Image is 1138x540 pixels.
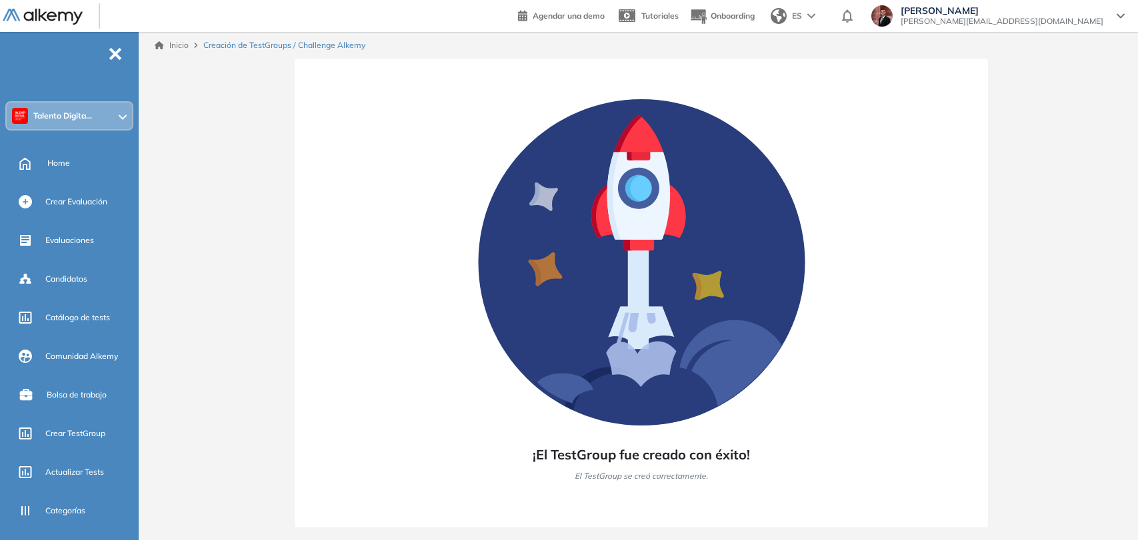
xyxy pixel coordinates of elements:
[45,273,87,285] span: Candidatos
[45,234,94,246] span: Evaluaciones
[771,8,787,24] img: world
[155,39,189,51] a: Inicio
[45,312,110,324] span: Catálogo de tests
[45,466,104,478] span: Actualizar Tests
[533,445,750,465] span: ¡El TestGroup fue creado con éxito!
[901,5,1103,16] span: [PERSON_NAME]
[518,7,605,23] a: Agendar una demo
[689,2,755,31] button: Onboarding
[641,11,679,21] span: Tutoriales
[15,111,25,121] img: https://assets.alkemy.org/workspaces/620/d203e0be-08f6-444b-9eae-a92d815a506f.png
[901,16,1103,27] span: [PERSON_NAME][EMAIL_ADDRESS][DOMAIN_NAME]
[47,389,107,401] span: Bolsa de trabajo
[45,505,85,517] span: Categorías
[807,13,815,19] img: arrow
[47,157,70,169] span: Home
[575,470,708,482] span: El TestGroup se creó correctamente.
[1071,476,1138,540] div: Widget de chat
[203,39,365,51] span: Creación de TestGroups / Challenge Alkemy
[45,196,107,208] span: Crear Evaluación
[45,350,118,362] span: Comunidad Alkemy
[533,11,605,21] span: Agendar una demo
[33,111,92,121] span: Talento Digita...
[45,427,105,439] span: Crear TestGroup
[1071,476,1138,540] iframe: Chat Widget
[3,9,83,25] img: Logo
[792,10,802,22] span: ES
[711,11,755,21] span: Onboarding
